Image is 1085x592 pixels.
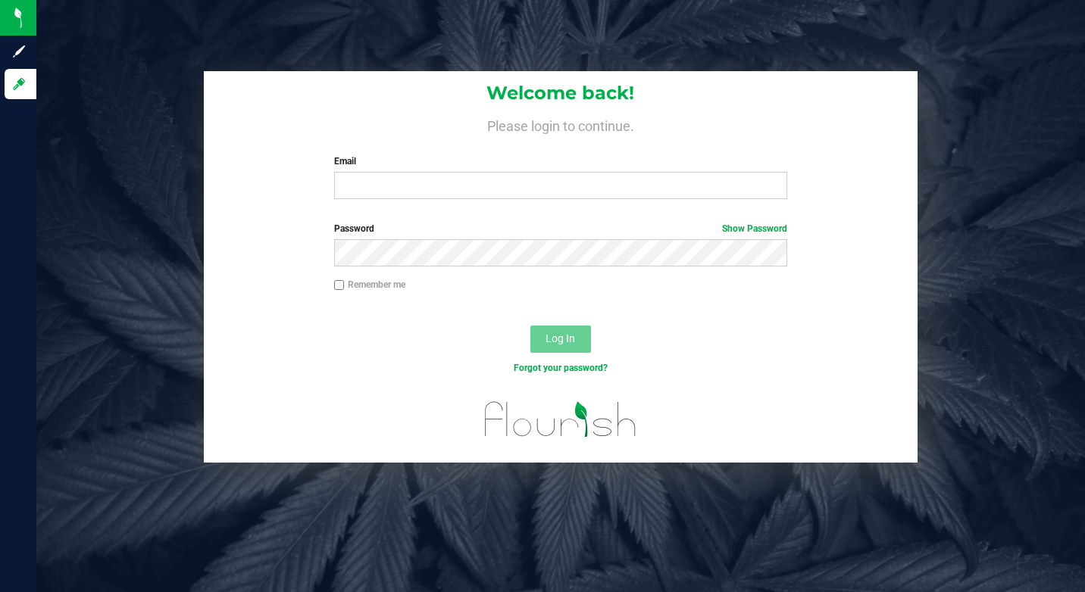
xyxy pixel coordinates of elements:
span: Log In [546,332,575,344]
label: Email [334,154,787,168]
inline-svg: Log in [11,76,27,92]
h4: Please login to continue. [204,115,918,133]
button: Log In [530,326,591,353]
img: flourish_logo.svg [471,391,650,448]
a: Show Password [722,223,787,234]
a: Forgot your password? [514,363,608,373]
label: Remember me [334,278,405,291]
inline-svg: Sign up [11,44,27,59]
input: Remember me [334,280,345,291]
h1: Welcome back! [204,83,918,103]
span: Password [334,223,374,234]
